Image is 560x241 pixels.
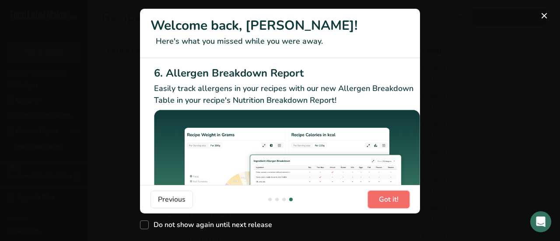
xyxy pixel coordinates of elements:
[158,194,185,205] span: Previous
[149,220,272,229] span: Do not show again until next release
[150,35,409,47] p: Here's what you missed while you were away.
[154,83,420,106] p: Easily track allergens in your recipes with our new Allergen Breakdown Table in your recipe's Nut...
[154,110,420,212] img: Allergen Breakdown Report
[150,16,409,35] h1: Welcome back, [PERSON_NAME]!
[379,194,399,205] span: Got it!
[368,191,409,208] button: Got it!
[150,191,193,208] button: Previous
[154,65,420,81] h2: 6. Allergen Breakdown Report
[530,211,551,232] div: Open Intercom Messenger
